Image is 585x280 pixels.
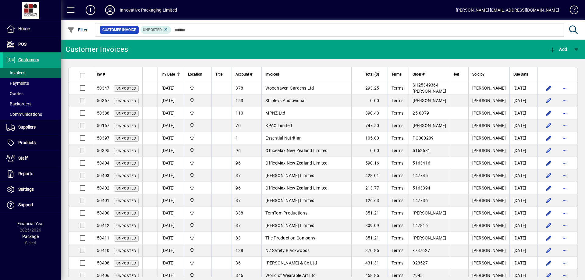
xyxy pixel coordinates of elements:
td: [DATE] [509,132,537,144]
td: [DATE] [509,194,537,207]
span: 023527 [413,261,428,265]
td: 105.80 [351,132,388,144]
button: Edit [544,158,554,168]
span: [PERSON_NAME] [472,86,506,90]
span: 138 [236,248,243,253]
div: Customer Invoices [66,44,128,54]
span: [PERSON_NAME] [472,261,506,265]
span: KPAC Limited [265,123,292,128]
span: Inv Date [161,71,175,78]
span: 37 [236,223,241,228]
span: [PERSON_NAME] [472,198,506,203]
span: Unposted [116,112,136,115]
span: Staff [18,156,28,161]
span: Add [549,47,567,52]
span: [PERSON_NAME] [472,186,506,190]
span: 110 [236,111,243,115]
span: Unposted [116,124,136,128]
button: Add [81,5,100,16]
div: Title [215,71,228,78]
span: [PERSON_NAME] & Co Ltd [265,261,317,265]
span: [PERSON_NAME] [472,223,506,228]
td: 213.77 [351,182,388,194]
a: Support [3,197,61,213]
span: Innovative Packaging [188,110,208,116]
span: Title [215,71,222,78]
span: Support [18,202,34,207]
span: 153 [236,98,243,103]
td: 428.01 [351,169,388,182]
span: Terms [392,261,403,265]
span: 50406 [97,273,109,278]
td: [DATE] [509,107,537,119]
span: Terms [392,111,403,115]
span: Account # [236,71,252,78]
span: 96 [236,148,241,153]
td: [DATE] [158,132,184,144]
span: 5163416 [413,161,430,165]
span: Innovative Packaging [188,235,208,241]
span: Terms [392,273,403,278]
button: Edit [544,96,554,105]
td: [DATE] [509,82,537,94]
span: Unposted [116,236,136,240]
span: Quotes [6,91,23,96]
span: 50367 [97,98,109,103]
mat-chip: Customer Invoice Status: Unposted [140,26,171,34]
td: [DATE] [158,82,184,94]
span: Terms [392,123,403,128]
span: [PERSON_NAME] [472,161,506,165]
span: Package [22,234,39,239]
td: [DATE] [158,182,184,194]
td: [DATE] [509,182,537,194]
span: Innovative Packaging [188,135,208,141]
span: OfficeMax New Zealand Limited [265,186,328,190]
span: 378 [236,86,243,90]
a: Settings [3,182,61,197]
button: More options [560,221,569,230]
div: Ref [454,71,465,78]
td: [DATE] [509,94,537,107]
div: Innovative Packaging Limited [120,5,177,15]
span: 70 [236,123,241,128]
span: [PERSON_NAME] Limited [265,198,314,203]
button: More options [560,183,569,193]
span: Unposted [116,249,136,253]
td: [DATE] [509,207,537,219]
a: Quotes [3,88,61,99]
span: Filter [67,27,88,32]
span: [PERSON_NAME] [472,98,506,103]
span: 346 [236,273,243,278]
td: 351.21 [351,232,388,244]
button: Edit [544,146,554,155]
span: Innovative Packaging [188,185,208,191]
div: Inv Date [161,71,180,78]
span: 50347 [97,86,109,90]
span: 50402 [97,186,109,190]
span: 50395 [97,148,109,153]
span: 50412 [97,223,109,228]
span: Unposted [116,274,136,278]
a: Backorders [3,99,61,109]
span: 50397 [97,136,109,140]
a: Communications [3,109,61,119]
span: Terms [392,223,403,228]
div: Total ($) [355,71,385,78]
button: Edit [544,233,554,243]
span: Innovative Packaging [188,210,208,216]
div: Inv # [97,71,139,78]
span: Invoices [6,70,25,75]
span: Unposted [143,28,162,32]
td: [DATE] [158,257,184,269]
span: SH25349364-[PERSON_NAME] [413,83,446,94]
td: [DATE] [509,144,537,157]
span: 147816 [413,223,428,228]
button: More options [560,246,569,255]
span: Location [188,71,202,78]
span: Order # [413,71,424,78]
span: Unposted [116,186,136,190]
span: Essential Nutritian [265,136,302,140]
button: More options [560,146,569,155]
span: [PERSON_NAME] Limited [265,173,314,178]
span: Unposted [116,199,136,203]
